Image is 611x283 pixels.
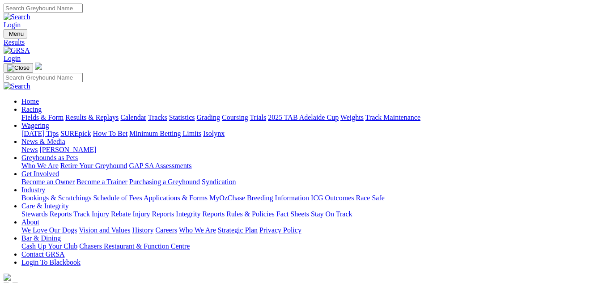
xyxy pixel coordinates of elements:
a: [PERSON_NAME] [39,146,96,153]
a: Strategic Plan [218,226,258,234]
input: Search [4,4,83,13]
button: Toggle navigation [4,29,27,38]
a: [DATE] Tips [21,130,59,137]
a: History [132,226,153,234]
span: Menu [9,30,24,37]
a: Care & Integrity [21,202,69,210]
a: Grading [197,114,220,121]
a: News [21,146,38,153]
div: News & Media [21,146,607,154]
a: Integrity Reports [176,210,225,218]
a: Home [21,97,39,105]
a: Track Injury Rebate [73,210,131,218]
a: Stay On Track [311,210,352,218]
a: Tracks [148,114,167,121]
img: logo-grsa-white.png [4,274,11,281]
a: Who We Are [179,226,216,234]
a: Become a Trainer [76,178,127,186]
img: Search [4,82,30,90]
div: Care & Integrity [21,210,607,218]
div: About [21,226,607,234]
a: Results [4,38,607,46]
a: Privacy Policy [259,226,301,234]
a: Minimum Betting Limits [129,130,201,137]
a: Wagering [21,122,49,129]
a: Careers [155,226,177,234]
a: 2025 TAB Adelaide Cup [268,114,339,121]
a: Injury Reports [132,210,174,218]
a: Login [4,21,21,29]
img: logo-grsa-white.png [35,63,42,70]
a: Calendar [120,114,146,121]
a: Applications & Forms [144,194,208,202]
a: Contact GRSA [21,250,64,258]
a: Race Safe [356,194,384,202]
div: Industry [21,194,607,202]
a: News & Media [21,138,65,145]
a: Breeding Information [247,194,309,202]
a: Purchasing a Greyhound [129,178,200,186]
a: Trials [250,114,266,121]
a: Isolynx [203,130,225,137]
a: Who We Are [21,162,59,169]
a: Results & Replays [65,114,119,121]
a: Schedule of Fees [93,194,142,202]
a: MyOzChase [209,194,245,202]
a: SUREpick [60,130,91,137]
div: Get Involved [21,178,607,186]
a: ICG Outcomes [311,194,354,202]
img: GRSA [4,46,30,55]
button: Toggle navigation [4,63,33,73]
a: Fields & Form [21,114,64,121]
a: Become an Owner [21,178,75,186]
a: Racing [21,106,42,113]
a: GAP SA Assessments [129,162,192,169]
a: How To Bet [93,130,128,137]
img: Search [4,13,30,21]
a: Login [4,55,21,62]
a: Fact Sheets [276,210,309,218]
a: Coursing [222,114,248,121]
a: Greyhounds as Pets [21,154,78,161]
a: Industry [21,186,45,194]
a: Retire Your Greyhound [60,162,127,169]
a: Get Involved [21,170,59,177]
a: Bar & Dining [21,234,61,242]
input: Search [4,73,83,82]
a: We Love Our Dogs [21,226,77,234]
a: Login To Blackbook [21,258,81,266]
a: About [21,218,39,226]
a: Bookings & Scratchings [21,194,91,202]
div: Greyhounds as Pets [21,162,607,170]
a: Track Maintenance [365,114,420,121]
a: Cash Up Your Club [21,242,77,250]
div: Wagering [21,130,607,138]
a: Statistics [169,114,195,121]
div: Racing [21,114,607,122]
a: Syndication [202,178,236,186]
a: Vision and Values [79,226,130,234]
img: Close [7,64,30,72]
a: Weights [340,114,364,121]
a: Stewards Reports [21,210,72,218]
a: Chasers Restaurant & Function Centre [79,242,190,250]
div: Bar & Dining [21,242,607,250]
a: Rules & Policies [226,210,275,218]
